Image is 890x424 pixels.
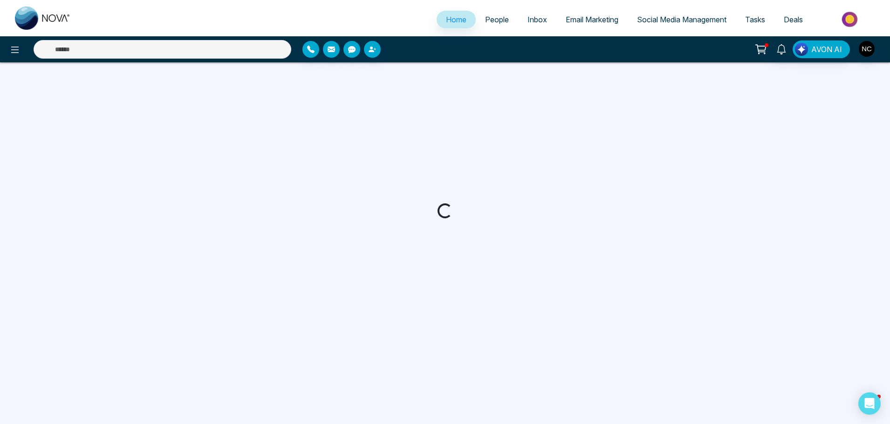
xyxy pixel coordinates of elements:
span: Deals [784,15,803,24]
span: AVON AI [811,44,842,55]
span: People [485,15,509,24]
span: Social Media Management [637,15,726,24]
a: People [476,11,518,28]
a: Home [437,11,476,28]
a: Inbox [518,11,556,28]
a: Social Media Management [628,11,736,28]
a: Tasks [736,11,774,28]
a: Deals [774,11,812,28]
span: Email Marketing [566,15,618,24]
a: Email Marketing [556,11,628,28]
div: Open Intercom Messenger [858,392,881,415]
img: Nova CRM Logo [15,7,71,30]
img: User Avatar [859,41,875,57]
img: Lead Flow [795,43,808,56]
span: Tasks [745,15,765,24]
span: Inbox [527,15,547,24]
button: AVON AI [793,40,850,58]
img: Market-place.gif [817,9,884,30]
span: Home [446,15,466,24]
